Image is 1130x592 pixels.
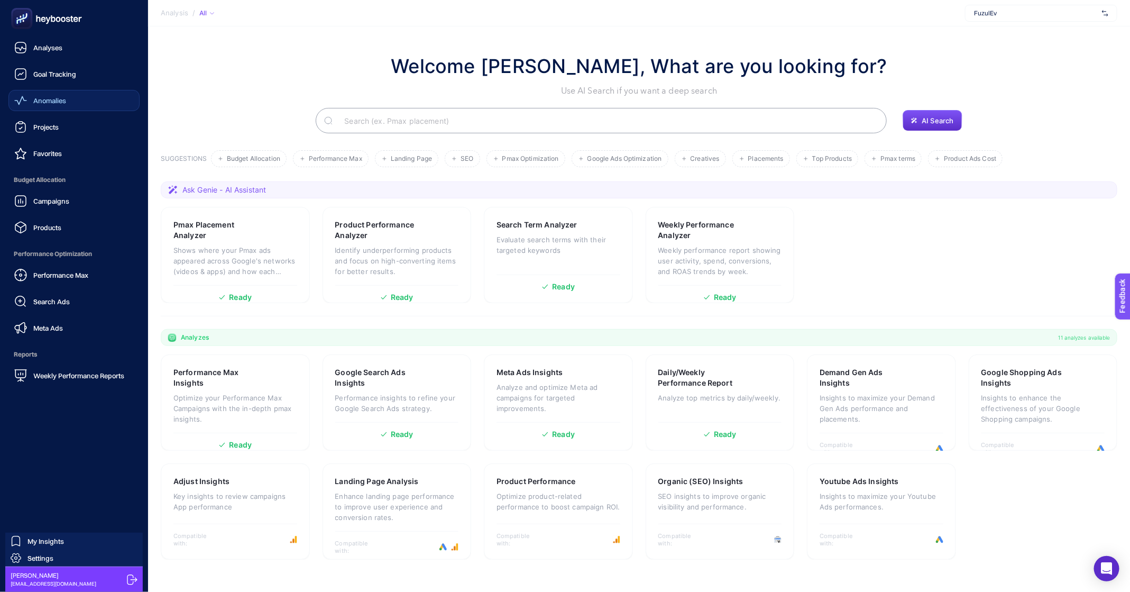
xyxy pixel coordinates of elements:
span: 11 analyzes available [1059,333,1110,342]
span: Pmax Optimization [502,155,559,163]
p: Evaluate search terms with their targeted keywords [497,234,620,256]
p: Performance insights to refine your Google Search Ads strategy. [335,393,459,414]
span: [PERSON_NAME] [11,571,96,580]
span: Ready [391,431,414,438]
span: Top Products [812,155,852,163]
h3: Weekly Performance Analyzer [658,220,749,241]
h3: Daily/Weekly Performance Report [658,367,750,388]
h3: Meta Ads Insights [497,367,563,378]
p: Weekly performance report showing user activity, spend, conversions, and ROAS trends by week. [658,245,782,277]
h1: Welcome [PERSON_NAME], What are you looking for? [391,52,887,80]
span: Pmax terms [880,155,915,163]
span: Ready [229,441,252,449]
span: Creatives [691,155,720,163]
span: Performance Max [33,271,88,279]
span: Settings [27,554,53,562]
span: Budget Allocation [8,169,140,190]
span: Placements [748,155,784,163]
a: Product Performance AnalyzerIdentify underperforming products and focus on high-converting items ... [323,207,472,303]
p: Use AI Search if you want a deep search [391,85,887,97]
span: Search Ads [33,297,70,306]
h3: Organic (SEO) Insights [658,476,743,487]
span: Product Ads Cost [944,155,996,163]
div: All [199,9,214,17]
span: Compatible with: [820,441,867,456]
span: Analyses [33,43,62,52]
a: Search Ads [8,291,140,312]
span: Ready [714,294,737,301]
span: My Insights [27,537,64,545]
a: Product PerformanceOptimize product-related performance to boost campaign ROI.Compatible with: [484,463,633,560]
a: Pmax Placement AnalyzerShows where your Pmax ads appeared across Google's networks (videos & apps... [161,207,310,303]
span: Products [33,223,61,232]
a: Landing Page AnalysisEnhance landing page performance to improve user experience and conversion r... [323,463,472,560]
button: AI Search [903,110,962,131]
a: Performance Max [8,265,140,286]
a: Meta Ads InsightsAnalyze and optimize Meta ad campaigns for targeted improvements.Ready [484,354,633,451]
span: Projects [33,123,59,131]
span: Analysis [161,9,188,17]
input: Search [336,106,878,135]
h3: Google Search Ads Insights [335,367,426,388]
img: svg%3e [1102,8,1108,19]
h3: Adjust Insights [173,476,229,487]
span: Compatible with: [335,540,383,554]
a: Daily/Weekly Performance ReportAnalyze top metrics by daily/weekly.Ready [646,354,795,451]
div: Open Intercom Messenger [1094,556,1119,581]
h3: Product Performance Analyzer [335,220,427,241]
a: Weekly Performance Reports [8,365,140,386]
p: SEO insights to improve organic visibility and performance. [658,491,782,512]
a: Organic (SEO) InsightsSEO insights to improve organic visibility and performance.Compatible with: [646,463,795,560]
h3: Pmax Placement Analyzer [173,220,263,241]
p: Optimize your Performance Max Campaigns with the in-depth pmax insights. [173,393,297,424]
span: Compatible with: [497,532,544,547]
p: Enhance landing page performance to improve user experience and conversion rates. [335,491,459,523]
p: Analyze top metrics by daily/weekly. [658,393,782,403]
a: Meta Ads [8,317,140,339]
span: Compatible with: [820,532,867,547]
span: FuzulEv [974,9,1098,17]
p: Insights to enhance the effectiveness of your Google Shopping campaigns. [981,393,1105,424]
a: Google Search Ads InsightsPerformance insights to refine your Google Search Ads strategy.Ready [323,354,472,451]
span: / [192,8,195,17]
span: Compatible with: [173,532,221,547]
span: Feedback [6,3,40,12]
span: Landing Page [391,155,432,163]
span: Compatible with: [981,441,1029,456]
span: Ready [552,431,575,438]
span: AI Search [922,116,953,125]
a: Adjust InsightsKey insights to review campaigns App performanceCompatible with: [161,463,310,560]
a: Search Term AnalyzerEvaluate search terms with their targeted keywordsReady [484,207,633,303]
span: Performance Max [309,155,362,163]
h3: Performance Max Insights [173,367,264,388]
a: Projects [8,116,140,138]
a: Campaigns [8,190,140,212]
span: SEO [461,155,473,163]
a: Settings [5,550,143,567]
span: Compatible with: [658,532,706,547]
p: Analyze and optimize Meta ad campaigns for targeted improvements. [497,382,620,414]
h3: Search Term Analyzer [497,220,577,230]
a: Performance Max InsightsOptimize your Performance Max Campaigns with the in-depth pmax insights.R... [161,354,310,451]
span: Weekly Performance Reports [33,371,124,380]
span: Ready [229,294,252,301]
span: Campaigns [33,197,69,205]
a: Goal Tracking [8,63,140,85]
p: Shows where your Pmax ads appeared across Google's networks (videos & apps) and how each placemen... [173,245,297,277]
p: Optimize product-related performance to boost campaign ROI. [497,491,620,512]
span: Anomalies [33,96,66,105]
span: [EMAIL_ADDRESS][DOMAIN_NAME] [11,580,96,588]
p: Insights to maximize your Youtube Ads performances. [820,491,943,512]
a: Weekly Performance AnalyzerWeekly performance report showing user activity, spend, conversions, a... [646,207,795,303]
h3: Google Shopping Ads Insights [981,367,1073,388]
a: Analyses [8,37,140,58]
h3: Youtube Ads Insights [820,476,899,487]
a: Google Shopping Ads InsightsInsights to enhance the effectiveness of your Google Shopping campaig... [969,354,1118,451]
span: Google Ads Optimization [587,155,662,163]
p: Insights to maximize your Demand Gen Ads performance and placements. [820,393,943,424]
span: Goal Tracking [33,70,76,78]
h3: Product Performance [497,476,576,487]
h3: SUGGESTIONS [161,154,207,167]
a: Demand Gen Ads InsightsInsights to maximize your Demand Gen Ads performance and placements.Compat... [807,354,956,451]
span: Ready [552,283,575,290]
